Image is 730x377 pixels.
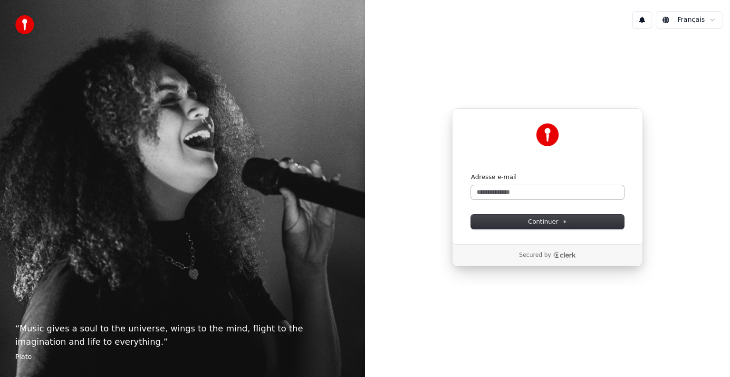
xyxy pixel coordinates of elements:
[553,252,576,258] a: Clerk logo
[536,123,559,146] img: Youka
[471,215,624,229] button: Continuer
[519,252,551,259] p: Secured by
[15,15,34,34] img: youka
[15,322,350,349] p: “ Music gives a soul to the universe, wings to the mind, flight to the imagination and life to ev...
[15,352,350,362] footer: Plato
[471,173,517,181] label: Adresse e-mail
[528,217,567,226] span: Continuer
